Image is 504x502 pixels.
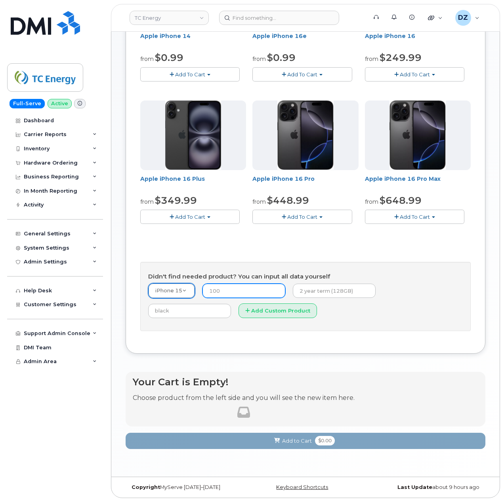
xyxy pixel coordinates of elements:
small: from [140,55,154,63]
a: Apple iPhone 16e [252,32,307,40]
div: Apple iPhone 16 [365,32,471,48]
button: Add Custom Product [239,303,317,318]
span: $0.00 [315,436,335,445]
span: Add To Cart [400,71,430,78]
div: Apple iPhone 16 Plus [140,175,246,191]
div: Quicklinks [422,10,448,26]
span: $0.99 [267,52,296,63]
img: iphone_16_pro.png [277,100,334,170]
span: $648.99 [380,195,422,206]
h4: Your Cart is Empty! [133,377,355,387]
a: Apple iPhone 16 [365,32,415,40]
strong: Copyright [132,484,160,490]
button: Add to Cart $0.00 [126,433,485,449]
a: Apple iPhone 14 [140,32,191,40]
a: Apple iPhone 16 Plus [140,175,205,182]
img: iphone_16_plus.png [165,100,221,170]
a: Apple iPhone 16 Pro [252,175,315,182]
input: 100 [202,284,285,298]
span: iPhone 15 [155,288,182,294]
div: about 9 hours ago [365,484,485,491]
small: from [140,198,154,205]
input: black [148,304,231,318]
span: $349.99 [155,195,197,206]
button: Add To Cart [140,210,240,224]
div: Devon Zellars [450,10,485,26]
small: from [252,198,266,205]
div: MyServe [DATE]–[DATE] [126,484,246,491]
button: Add To Cart [140,67,240,81]
iframe: Messenger Launcher [470,468,498,496]
span: Add To Cart [175,214,205,220]
span: Add To Cart [287,214,317,220]
button: Add To Cart [252,67,352,81]
span: $0.99 [155,52,183,63]
span: $448.99 [267,195,309,206]
small: from [252,55,266,63]
span: Add To Cart [287,71,317,78]
span: Add To Cart [175,71,205,78]
h4: Didn't find needed product? You can input all data yourself [148,273,463,280]
span: DZ [458,13,468,23]
div: Apple iPhone 16e [252,32,358,48]
input: 2 year term (128GB) [293,284,376,298]
div: Apple iPhone 16 Pro [252,175,358,191]
input: Find something... [219,11,339,25]
strong: Last Update [397,484,432,490]
a: TC Energy [130,11,209,25]
img: iphone_16_pro.png [389,100,446,170]
a: Keyboard Shortcuts [276,484,328,490]
p: Choose product from the left side and you will see the new item here. [133,394,355,403]
span: Add To Cart [400,214,430,220]
div: Apple iPhone 14 [140,32,246,48]
span: Add to Cart [282,437,312,445]
button: Add To Cart [252,210,352,224]
button: Add To Cart [365,67,464,81]
small: from [365,55,378,63]
span: $249.99 [380,52,422,63]
a: iPhone 15 [149,284,195,298]
a: Apple iPhone 16 Pro Max [365,175,441,182]
small: from [365,198,378,205]
div: Apple iPhone 16 Pro Max [365,175,471,191]
button: Add To Cart [365,210,464,224]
